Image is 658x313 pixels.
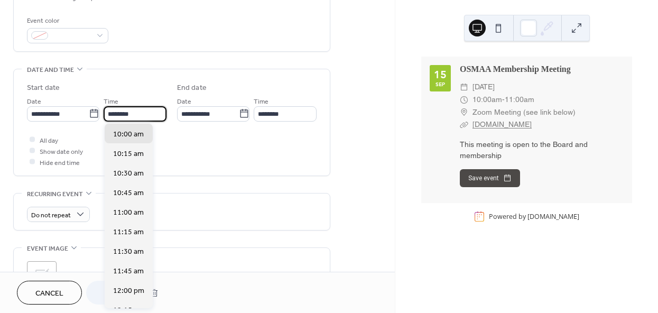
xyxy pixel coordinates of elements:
[472,94,502,106] span: 10:00am
[177,96,191,107] span: Date
[113,265,144,277] span: 11:45 am
[254,96,268,107] span: Time
[460,81,468,94] div: ​
[460,106,468,119] div: ​
[31,209,71,221] span: Do not repeat
[27,189,83,200] span: Recurring event
[27,15,106,26] div: Event color
[113,246,144,257] span: 11:30 am
[27,261,57,291] div: ;
[113,207,144,218] span: 11:00 am
[113,226,144,237] span: 11:15 am
[460,65,571,73] a: OSMAA Membership Meeting
[40,135,58,146] span: All day
[472,120,532,128] a: [DOMAIN_NAME]
[35,288,63,299] span: Cancel
[17,281,82,305] button: Cancel
[27,96,41,107] span: Date
[177,82,207,94] div: End date
[40,157,80,168] span: Hide end time
[460,94,468,106] div: ​
[113,148,144,159] span: 10:15 am
[434,69,447,80] div: 15
[27,65,74,76] span: Date and time
[104,96,118,107] span: Time
[527,212,579,221] a: [DOMAIN_NAME]
[505,94,534,106] span: 11:00am
[113,168,144,179] span: 10:30 am
[502,94,505,106] span: -
[460,118,468,131] div: ​
[113,187,144,198] span: 10:45 am
[40,146,83,157] span: Show date only
[435,82,445,87] div: Sep
[489,212,579,221] div: Powered by
[460,169,520,187] button: Save event
[113,128,144,140] span: 10:00 am
[472,106,576,119] span: Zoom Meeting (see link below)
[113,285,144,296] span: 12:00 pm
[27,82,60,94] div: Start date
[460,139,624,161] div: This meeting is open to the Board and membership
[472,81,495,94] span: [DATE]
[27,243,68,254] span: Event image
